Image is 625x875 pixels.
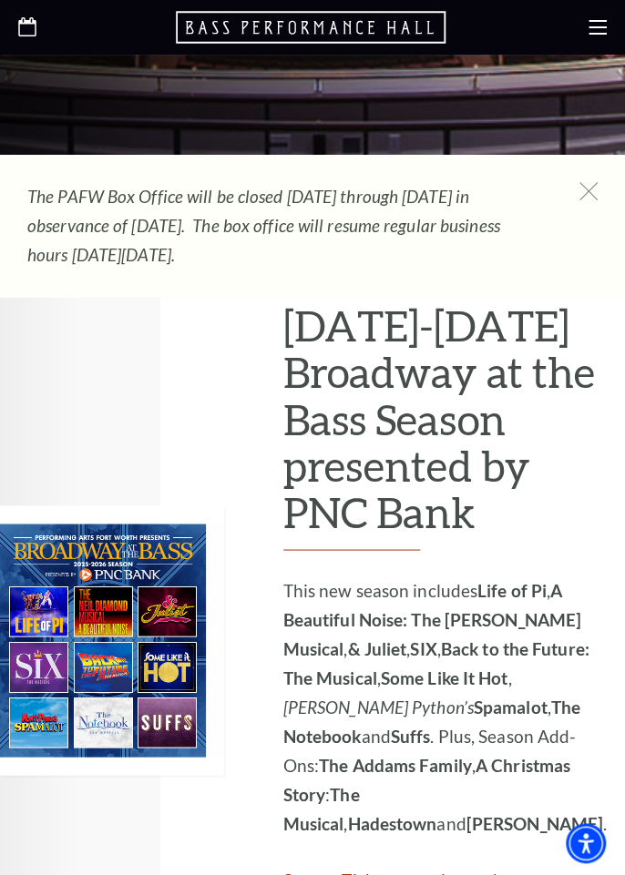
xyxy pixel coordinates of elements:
[283,302,607,550] h2: [DATE]-[DATE] Broadway at the Bass Season presented by PNC Bank
[27,186,500,265] em: The PAFW Box Office will be closed [DATE] through [DATE] in observance of [DATE]. The box office ...
[283,696,474,717] em: [PERSON_NAME] Python’s
[347,812,436,833] strong: Hadestown
[347,637,406,658] strong: & Juliet
[283,579,581,658] strong: A Beautiful Noise: The [PERSON_NAME] Musical
[283,575,607,838] p: This new season includes , , , , , , , and . Plus, Season Add-Ons: , : , and .
[474,696,548,717] strong: Spamalot
[466,812,603,833] strong: [PERSON_NAME]
[381,666,508,687] strong: Some Like It Hot
[410,637,436,658] strong: SIX
[391,725,431,746] strong: Suffs
[477,579,547,600] strong: Life of Pi
[566,823,606,863] div: Accessibility Menu
[319,754,472,775] strong: The Addams Family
